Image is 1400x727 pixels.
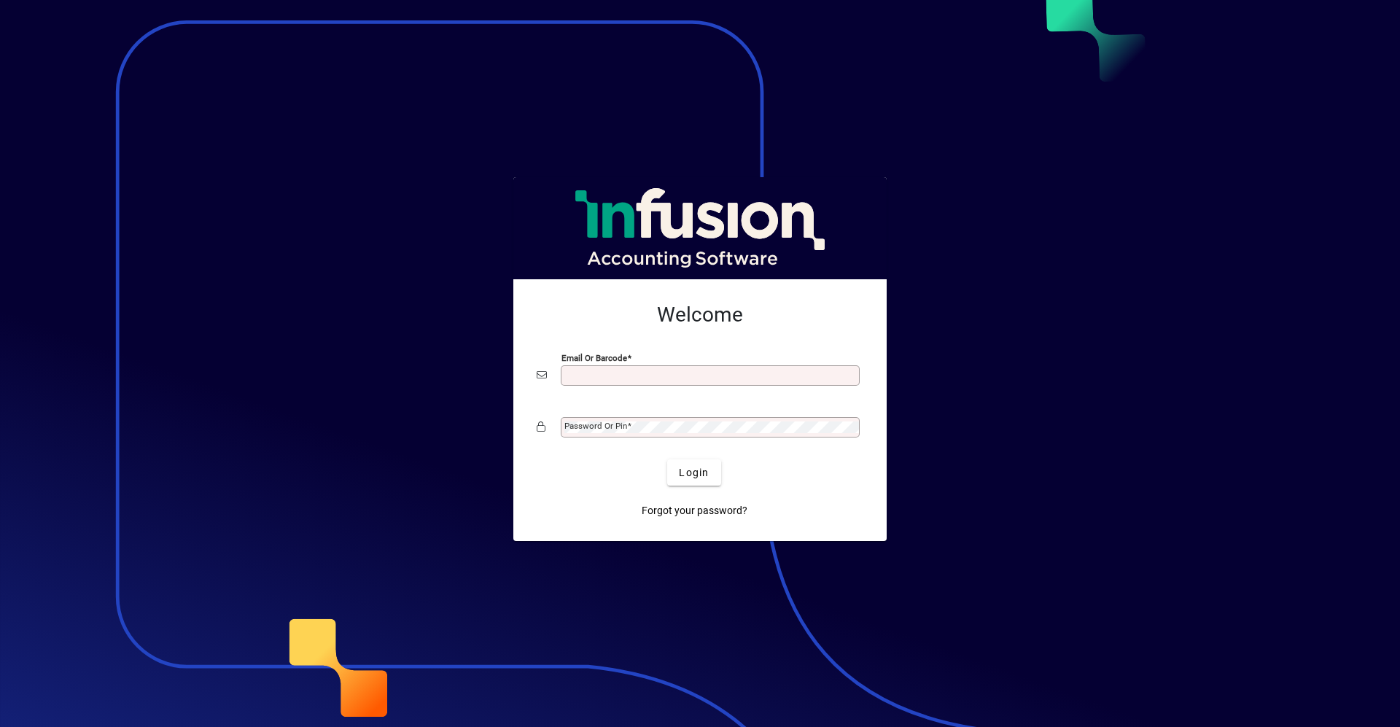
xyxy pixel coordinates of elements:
[561,353,627,363] mat-label: Email or Barcode
[537,303,863,327] h2: Welcome
[564,421,627,431] mat-label: Password or Pin
[642,503,747,518] span: Forgot your password?
[667,459,720,486] button: Login
[679,465,709,481] span: Login
[636,497,753,524] a: Forgot your password?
